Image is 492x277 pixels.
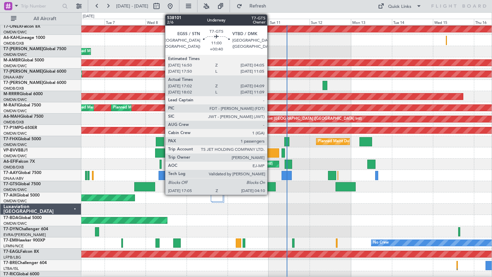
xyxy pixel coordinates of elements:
div: [DATE] [83,14,94,19]
a: M-RAFIGlobal 7500 [3,103,41,107]
a: T7-ONEXFalcon 8X [3,25,40,29]
button: Refresh [233,1,274,12]
a: OMDW/DWC [3,30,27,35]
a: OMDB/DXB [3,41,24,46]
a: T7-BREChallenger 604 [3,261,47,265]
div: Planned Maint Dubai (Al Maktoum Intl) [318,136,385,147]
a: T7-EMIHawker 900XP [3,238,45,243]
a: LFMN/NCE [3,244,24,249]
span: T7-FHX [3,137,18,141]
div: No Crew [373,238,389,248]
a: OMDW/DWC [3,63,27,69]
span: A6-KAH [3,36,19,40]
a: OMDW/DWC [3,142,27,147]
span: T7-[PERSON_NAME] [3,70,43,74]
a: T7-[PERSON_NAME]Global 6000 [3,70,66,74]
a: EVRA/[PERSON_NAME] [3,232,46,237]
div: Unplanned Maint [GEOGRAPHIC_DATA] ([GEOGRAPHIC_DATA] Intl) [243,114,362,124]
a: T7-BDAGlobal 5000 [3,216,42,220]
span: M-RAFI [3,103,18,107]
span: T7-RIC [3,272,16,276]
a: T7-GTSGlobal 7500 [3,182,41,186]
a: A6-MAHGlobal 7500 [3,115,43,119]
a: OMDW/DWC [3,187,27,192]
a: LFPB/LBG [3,255,21,260]
div: Wed 8 [146,19,187,25]
a: T7-FHXGlobal 5000 [3,137,41,141]
span: All Aircraft [18,16,72,21]
a: OMDW/DWC [3,52,27,57]
span: A6-MAH [3,115,20,119]
a: T7-EAGLFalcon 8X [3,250,39,254]
a: OMDW/DWC [3,199,27,204]
span: T7-GTS [3,182,17,186]
a: T7-[PERSON_NAME]Global 6000 [3,81,66,85]
a: M-RRRRGlobal 6000 [3,92,43,96]
input: Trip Number [21,1,60,11]
div: Wed 15 [433,19,474,25]
div: Mon 6 [64,19,105,25]
div: Tue 14 [392,19,433,25]
button: Quick Links [374,1,425,12]
span: M-RRRR [3,92,19,96]
span: T7-[PERSON_NAME] [3,47,43,51]
a: OMDW/DWC [3,97,27,102]
a: T7-P1MPG-650ER [3,126,37,130]
div: Quick Links [388,3,411,10]
span: M-AMBR [3,58,21,62]
div: Sun 12 [310,19,351,25]
span: T7-AIX [3,193,16,198]
div: Sat 11 [269,19,310,25]
a: A6-EFIFalcon 7X [3,160,35,164]
span: T7-AAY [3,171,18,175]
span: A6-EFI [3,160,16,164]
a: OMDB/DXB [3,120,24,125]
span: Refresh [244,4,272,9]
a: T7-AIXGlobal 5000 [3,193,40,198]
a: DNAA/ABV [3,75,24,80]
div: AOG Maint Dubai (Al Maktoum Intl) [210,159,273,169]
span: [DATE] - [DATE] [116,3,148,9]
a: T7-[PERSON_NAME]Global 7500 [3,47,66,51]
span: T7-EAGL [3,250,20,254]
span: T7-BDA [3,216,18,220]
div: Unplanned Maint [GEOGRAPHIC_DATA] (Al Maktoum Intl) [243,148,344,158]
div: Tue 7 [105,19,146,25]
div: Planned Maint [GEOGRAPHIC_DATA] ([GEOGRAPHIC_DATA] Intl) [196,80,310,90]
a: T7-RICGlobal 6000 [3,272,39,276]
div: Planned Maint Dubai (Al Maktoum Intl) [113,103,180,113]
button: All Aircraft [8,13,74,24]
span: T7-ONEX [3,25,22,29]
a: A6-KAHLineage 1000 [3,36,45,40]
div: Fri 10 [228,19,269,25]
span: T7-DYN [3,227,19,231]
a: OMDB/DXB [3,165,24,170]
a: M-AMBRGlobal 5000 [3,58,44,62]
span: T7-P1MP [3,126,20,130]
a: OMDW/DWC [3,221,27,226]
a: LTBA/ISL [3,266,19,271]
a: T7-AAYGlobal 7500 [3,171,41,175]
span: VP-BVV [3,148,18,152]
a: DNAA/ABV [3,176,24,181]
span: T7-EMI [3,238,17,243]
div: Thu 9 [187,19,228,25]
a: OMDB/DXB [3,86,24,91]
div: Mon 13 [351,19,392,25]
span: T7-[PERSON_NAME] [3,81,43,85]
a: OMDW/DWC [3,131,27,136]
a: VP-BVVBBJ1 [3,148,28,152]
span: T7-BRE [3,261,17,265]
a: OMDW/DWC [3,108,27,114]
a: T7-DYNChallenger 604 [3,227,48,231]
a: OMDW/DWC [3,154,27,159]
